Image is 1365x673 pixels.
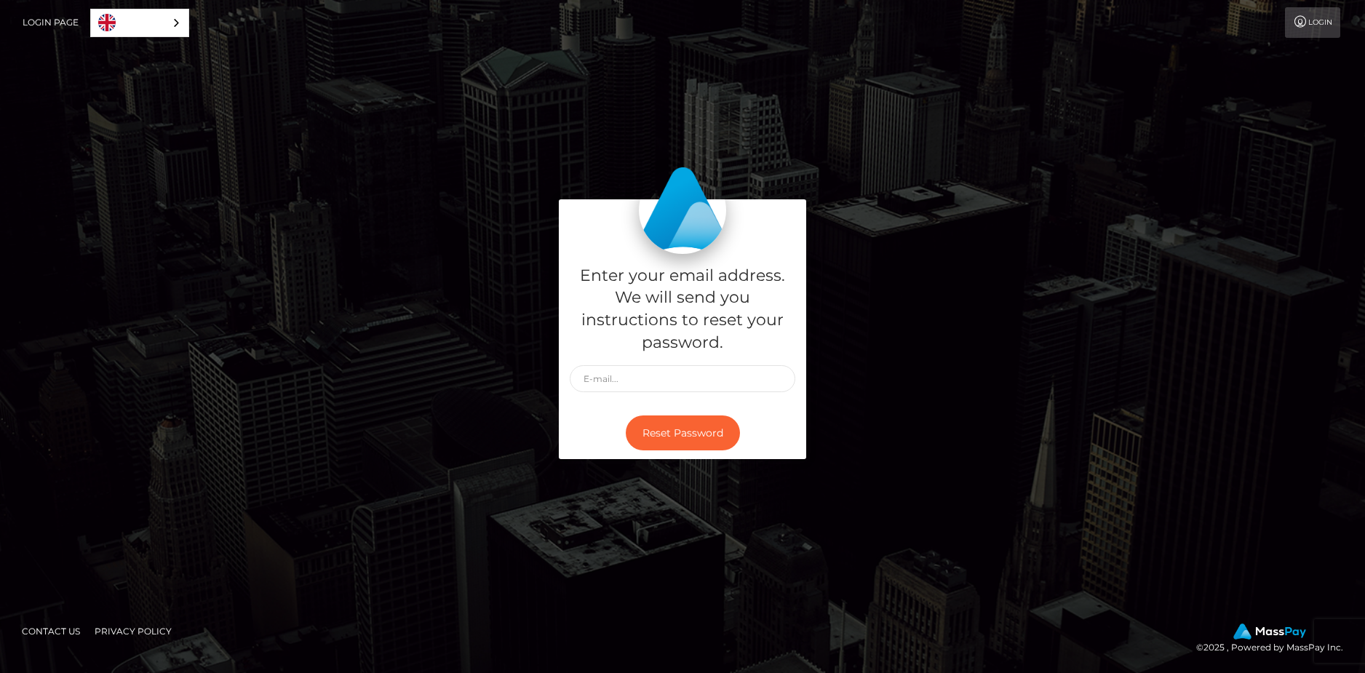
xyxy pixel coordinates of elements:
div: Language [90,9,189,37]
a: Login [1285,7,1340,38]
a: Login Page [23,7,79,38]
button: Reset Password [626,415,740,451]
img: MassPay Login [639,167,726,254]
input: E-mail... [570,365,795,392]
div: © 2025 , Powered by MassPay Inc. [1196,624,1354,656]
img: MassPay [1233,624,1306,640]
h5: Enter your email address. We will send you instructions to reset your password. [570,265,795,354]
a: Privacy Policy [89,620,178,642]
a: Contact Us [16,620,86,642]
a: English [91,9,188,36]
aside: Language selected: English [90,9,189,37]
